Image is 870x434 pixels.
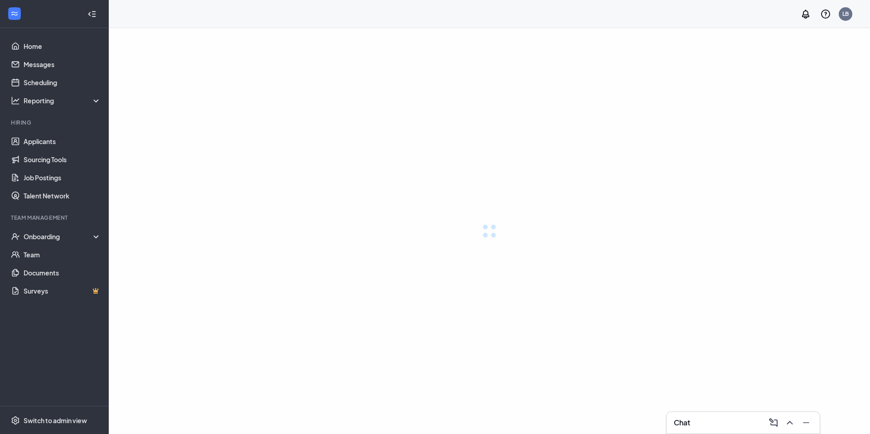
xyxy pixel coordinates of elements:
a: SurveysCrown [24,282,101,300]
h3: Chat [674,418,690,428]
svg: WorkstreamLogo [10,9,19,18]
button: ChevronUp [782,415,796,430]
a: Messages [24,55,101,73]
div: Onboarding [24,232,101,241]
a: Sourcing Tools [24,150,101,169]
div: Switch to admin view [24,416,87,425]
div: Team Management [11,214,99,222]
a: Talent Network [24,187,101,205]
svg: Analysis [11,96,20,105]
a: Home [24,37,101,55]
a: Documents [24,264,101,282]
button: Minimize [798,415,812,430]
div: Hiring [11,119,99,126]
a: Team [24,246,101,264]
a: Job Postings [24,169,101,187]
svg: Notifications [800,9,811,19]
div: Reporting [24,96,101,105]
svg: Collapse [87,10,97,19]
svg: UserCheck [11,232,20,241]
div: LB [842,10,849,18]
a: Scheduling [24,73,101,92]
svg: QuestionInfo [820,9,831,19]
svg: Minimize [801,417,812,428]
button: ComposeMessage [765,415,780,430]
svg: Settings [11,416,20,425]
svg: ComposeMessage [768,417,779,428]
a: Applicants [24,132,101,150]
svg: ChevronUp [784,417,795,428]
